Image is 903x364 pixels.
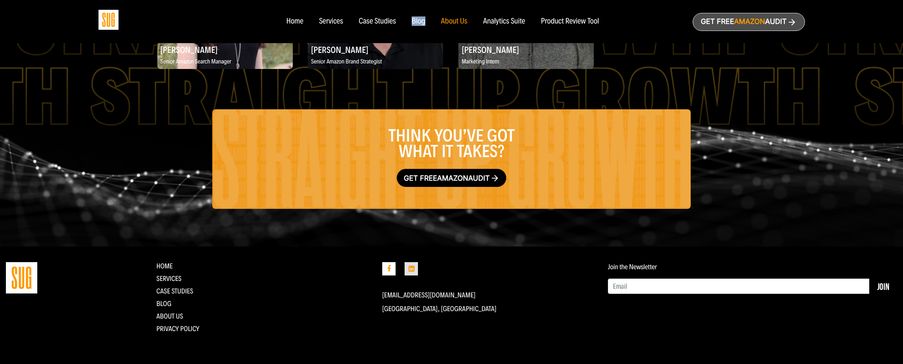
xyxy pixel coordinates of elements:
[157,312,183,321] a: About Us
[308,57,443,67] p: Senior Amazon Brand Strategist
[382,305,596,313] p: [GEOGRAPHIC_DATA], [GEOGRAPHIC_DATA]
[99,10,119,30] img: Sug
[437,174,468,183] span: Amazon
[286,17,303,26] a: Home
[608,279,870,294] input: Email
[157,299,171,308] a: Blog
[157,262,173,270] a: Home
[6,262,37,293] img: Straight Up Growth
[441,17,468,26] a: About Us
[412,17,425,26] a: Blog
[399,141,505,162] span: what it takes?
[218,128,685,159] h3: Think you’ve got
[869,279,897,294] button: Join
[157,274,182,283] a: Services
[308,42,443,57] h2: [PERSON_NAME]
[382,291,476,299] a: [EMAIL_ADDRESS][DOMAIN_NAME]
[458,57,594,67] p: Marketing Intern
[483,17,525,26] a: Analytics Suite
[458,42,594,57] h2: [PERSON_NAME]
[734,18,765,26] span: Amazon
[157,42,293,57] h2: [PERSON_NAME]
[157,287,193,295] a: CASE STUDIES
[397,169,506,187] a: Get freeAmazonaudit
[157,324,200,333] a: Privacy Policy
[608,263,657,271] label: Join the Newsletter
[359,17,396,26] a: Case Studies
[319,17,343,26] a: Services
[541,17,599,26] a: Product Review Tool
[693,13,805,31] a: Get freeAmazonAudit
[157,57,293,67] p: Senior Amazon Search Manager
